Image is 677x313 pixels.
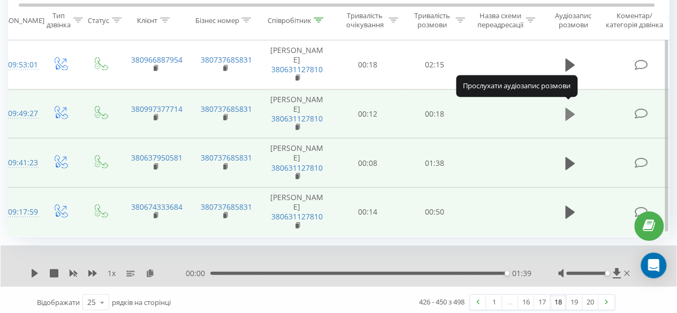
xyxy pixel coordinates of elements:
a: 380674333684 [131,202,182,212]
a: 380737685831 [201,104,252,114]
td: 01:38 [401,139,468,188]
td: 00:18 [401,89,468,139]
div: 09:53:01 [8,55,29,75]
div: Коментар/категорія дзвінка [603,11,666,29]
div: Тривалість очікування [344,11,386,29]
div: Аудіозапис розмови [547,11,599,29]
div: Бізнес номер [195,16,239,25]
div: Open Intercom Messenger [641,253,666,278]
div: 09:17:59 [8,202,29,223]
a: 380737685831 [201,55,252,65]
a: 20 [582,295,598,310]
a: 380631127810 [271,113,323,124]
div: Тип дзвінка [47,11,71,29]
a: 380997377714 [131,104,182,114]
td: 00:50 [401,188,468,237]
a: 380631127810 [271,211,323,222]
div: Прослухати аудіозапис розмови [456,75,577,97]
a: 19 [566,295,582,310]
div: Співробітник [267,16,311,25]
span: 00:00 [186,268,210,279]
span: 1 x [108,268,116,279]
td: [PERSON_NAME] [260,139,334,188]
a: 380737685831 [201,202,252,212]
a: 17 [534,295,550,310]
a: 380966887954 [131,55,182,65]
div: Клієнт [137,16,157,25]
td: 00:14 [334,188,401,237]
span: Відображати [37,297,80,307]
td: [PERSON_NAME] [260,188,334,237]
div: Тривалість розмови [410,11,453,29]
div: … [502,295,518,310]
div: 09:49:27 [8,103,29,124]
a: 380631127810 [271,64,323,74]
div: 25 [87,297,96,308]
a: 18 [550,295,566,310]
div: Accessibility label [505,271,509,276]
div: Accessibility label [605,271,609,276]
a: 380737685831 [201,152,252,163]
td: [PERSON_NAME] [260,89,334,139]
td: 00:08 [334,139,401,188]
td: 00:12 [334,89,401,139]
div: 426 - 450 з 498 [419,296,465,307]
a: 1 [486,295,502,310]
td: [PERSON_NAME] [260,40,334,89]
div: 09:41:23 [8,152,29,173]
a: 16 [518,295,534,310]
span: 01:39 [512,268,531,279]
td: 00:18 [334,40,401,89]
div: Статус [88,16,109,25]
td: 02:15 [401,40,468,89]
div: Назва схеми переадресації [477,11,523,29]
span: рядків на сторінці [112,297,171,307]
a: 380637950581 [131,152,182,163]
a: 380631127810 [271,163,323,173]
